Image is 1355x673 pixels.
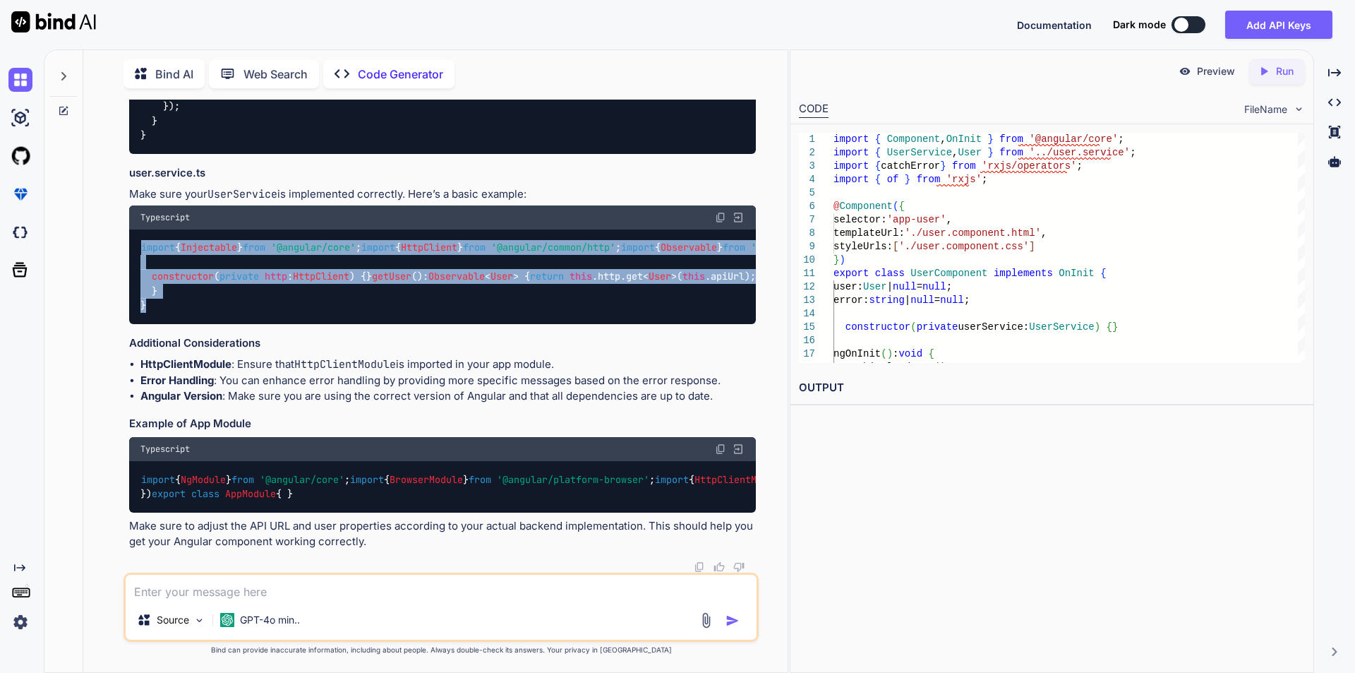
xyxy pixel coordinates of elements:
[1113,18,1166,32] span: Dark mode
[140,357,756,373] li: : Ensure that is imported in your app module.
[940,362,946,373] span: )
[141,242,175,254] span: import
[1179,65,1191,78] img: preview
[260,473,344,486] span: '@angular/core'
[181,473,226,486] span: NgModule
[905,174,910,185] span: }
[1276,64,1294,78] p: Run
[964,294,970,306] span: ;
[661,242,717,254] span: Observable
[1197,64,1235,78] p: Preview
[129,335,756,352] h3: Additional Considerations
[833,174,869,185] span: import
[839,201,893,212] span: Component
[886,214,946,225] span: 'app-user'
[8,144,32,168] img: githubLight
[694,561,705,573] img: copy
[140,443,190,455] span: Typescript
[999,133,1023,145] span: from
[124,645,759,655] p: Bind can provide inaccurate information, including about people. Always double-check its answers....
[874,133,880,145] span: {
[799,133,815,146] div: 1
[358,66,443,83] p: Code Generator
[886,281,892,292] span: |
[293,270,349,283] span: HttpClient
[725,614,740,628] img: icon
[649,270,671,283] span: User
[833,348,881,359] span: ngOnInit
[1094,321,1100,333] span: )
[928,348,934,359] span: {
[1017,19,1092,31] span: Documentation
[715,443,726,455] img: copy
[874,147,880,158] span: {
[916,174,940,185] span: from
[463,242,486,254] span: from
[1293,103,1305,115] img: chevron down
[207,187,277,201] code: UserService
[898,241,1029,252] span: './user.component.css'
[193,614,205,626] img: Pick Models
[655,473,689,486] span: import
[946,281,951,292] span: ;
[833,147,869,158] span: import
[240,613,300,627] p: GPT-4o min..
[874,160,880,172] span: {
[8,610,32,634] img: settings
[893,281,917,292] span: null
[799,321,815,334] div: 15
[1059,268,1094,279] span: OnInit
[155,66,193,83] p: Bind AI
[886,147,951,158] span: UserService
[994,268,1053,279] span: implements
[886,348,892,359] span: )
[857,362,881,373] span: this
[1017,18,1092,32] button: Documentation
[713,561,725,573] img: like
[1106,321,1112,333] span: {
[799,254,815,267] div: 10
[152,488,186,501] span: export
[893,201,898,212] span: (
[243,66,308,83] p: Web Search
[129,518,756,550] p: Make sure to adjust the API URL and user properties according to your actual backend implementati...
[799,186,815,200] div: 5
[1041,227,1047,239] span: ,
[833,201,839,212] span: @
[916,281,922,292] span: =
[491,242,615,254] span: '@angular/common/http'
[922,281,946,292] span: null
[987,133,993,145] span: }
[8,106,32,130] img: ai-studio
[243,242,265,254] span: from
[191,488,219,501] span: class
[790,371,1313,405] h2: OUTPUT
[141,473,175,486] span: import
[863,281,887,292] span: User
[711,270,745,283] span: apiUrl
[140,357,231,371] strong: HttpClientModule
[940,133,946,145] span: ,
[910,321,916,333] span: (
[934,362,939,373] span: (
[265,270,287,283] span: http
[231,473,254,486] span: from
[910,268,987,279] span: UserComponent
[916,321,958,333] span: private
[839,254,845,266] span: )
[1118,133,1124,145] span: ;
[129,186,756,203] p: Make sure your is implemented correctly. Here’s a basic example:
[294,357,396,371] code: HttpClientModule
[1130,147,1136,158] span: ;
[1029,321,1094,333] span: UserService
[350,473,384,486] span: import
[982,160,1076,172] span: 'rxjs/operators'
[1100,268,1106,279] span: {
[952,147,958,158] span: ,
[910,294,934,306] span: null
[220,613,234,627] img: GPT-4o mini
[833,160,869,172] span: import
[934,294,940,306] span: =
[428,270,485,283] span: Observable
[958,321,1029,333] span: userService:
